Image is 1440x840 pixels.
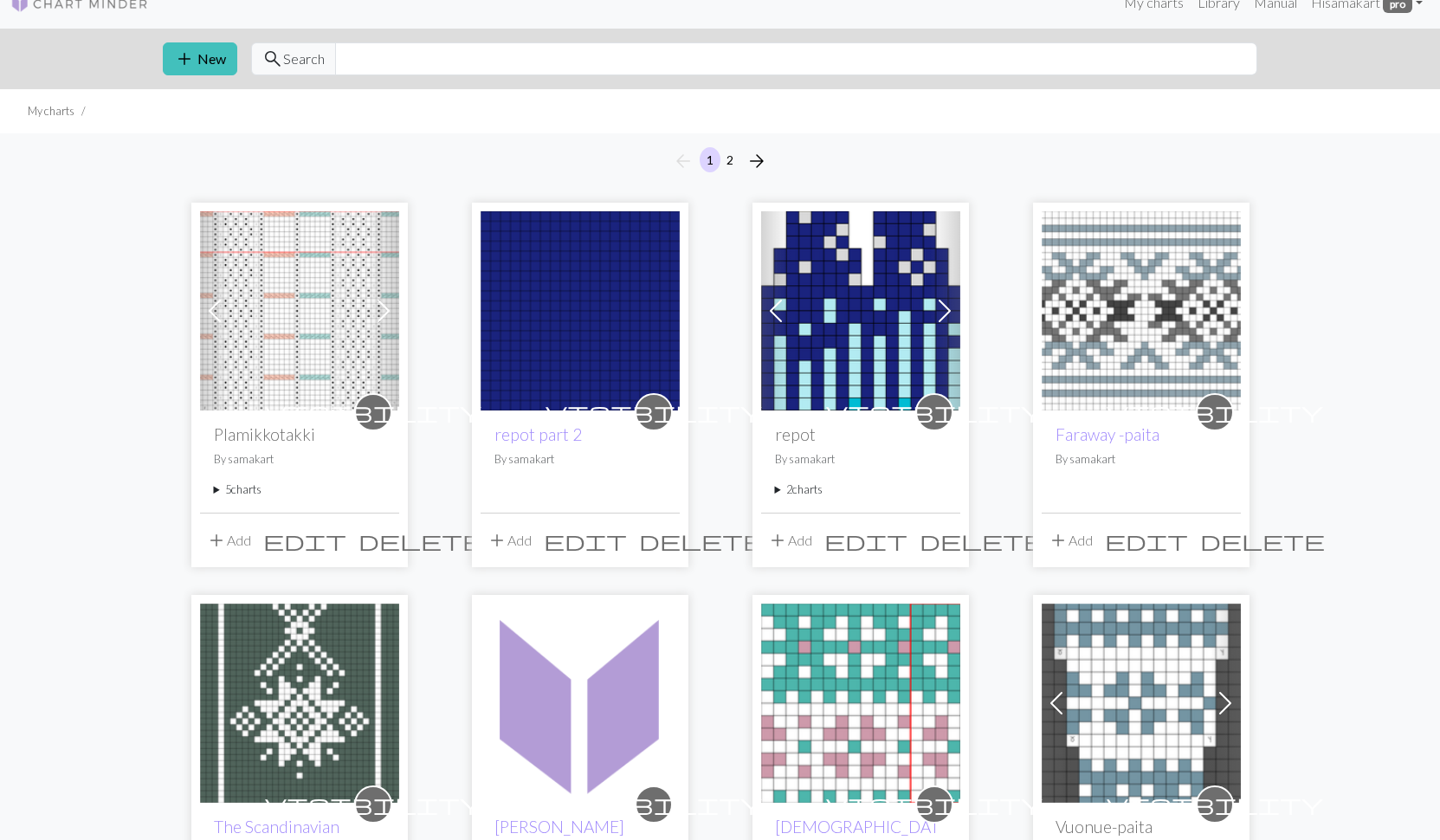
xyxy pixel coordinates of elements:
i: private [826,395,1043,430]
p: By samakart [494,451,666,468]
h2: Plamikkotakki [214,424,385,444]
button: Add [1042,524,1099,557]
span: visibility [826,398,1043,425]
button: 1 [700,147,720,172]
i: Edit [544,530,627,551]
a: Takakaarroke // Kaavio A [200,300,399,317]
button: Add [200,524,257,557]
a: repot [761,300,960,317]
span: Search [283,48,325,69]
p: By samakart [214,451,385,468]
i: private [1107,395,1323,430]
span: visibility [265,791,481,817]
span: search [262,47,283,71]
img: Suomen kevät [761,604,960,803]
a: Faraway -paita [1042,300,1241,317]
a: Faraway -paita [1056,424,1159,444]
img: Vuonue-paita [1042,604,1241,803]
img: Takakaarroke // Kaavio A [200,211,399,410]
img: repot [761,211,960,410]
h2: Vuonue-paita [1056,817,1227,837]
img: The Scandinavian Headband [200,604,399,803]
span: delete [1200,528,1325,552]
span: visibility [546,398,762,425]
button: Delete [1194,524,1331,557]
span: edit [544,528,627,552]
span: add [174,47,195,71]
a: Inari paita [481,693,680,709]
span: add [206,528,227,552]
span: add [487,528,507,552]
i: private [826,787,1043,822]
button: 2 [720,147,740,172]
li: My charts [28,103,74,120]
i: Edit [263,530,346,551]
p: By samakart [775,451,946,468]
i: private [265,787,481,822]
i: private [1107,787,1323,822]
span: edit [1105,528,1188,552]
span: visibility [1107,398,1323,425]
span: arrow_forward [746,149,767,173]
button: Add [761,524,818,557]
img: Inari paita [481,604,680,803]
button: New [163,42,237,75]
button: Next [739,147,774,175]
button: Delete [633,524,770,557]
a: [PERSON_NAME] [494,817,624,837]
span: delete [920,528,1044,552]
button: Edit [818,524,914,557]
span: visibility [546,791,762,817]
i: private [546,787,762,822]
span: delete [358,528,483,552]
i: private [265,395,481,430]
span: edit [263,528,346,552]
a: Suomen kevät [761,693,960,709]
summary: 5charts [214,481,385,498]
i: private [546,395,762,430]
span: visibility [826,791,1043,817]
a: repot part 2 [481,300,680,317]
button: Edit [1099,524,1194,557]
button: Delete [352,524,489,557]
span: delete [639,528,764,552]
span: visibility [265,398,481,425]
button: Add [481,524,538,557]
img: Faraway -paita [1042,211,1241,410]
button: Edit [257,524,352,557]
span: add [1048,528,1069,552]
span: edit [824,528,907,552]
button: Edit [538,524,633,557]
p: By samakart [1056,451,1227,468]
i: Edit [1105,530,1188,551]
nav: Page navigation [666,147,774,175]
summary: 2charts [775,481,946,498]
button: Delete [914,524,1050,557]
i: Edit [824,530,907,551]
h2: repot [775,424,946,444]
a: repot part 2 [494,424,582,444]
a: Vuonue-paita [1042,693,1241,709]
a: The Scandinavian Headband [200,693,399,709]
img: repot part 2 [481,211,680,410]
i: Next [746,151,767,171]
span: add [767,528,788,552]
span: visibility [1107,791,1323,817]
